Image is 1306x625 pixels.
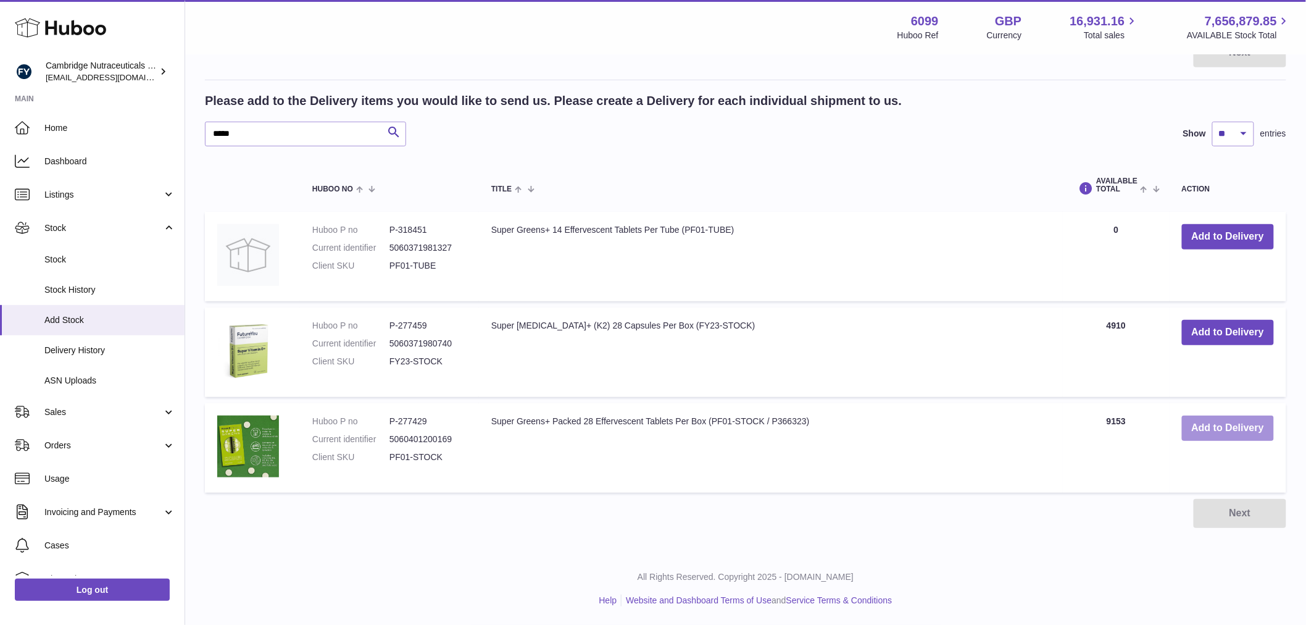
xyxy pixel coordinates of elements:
[1063,212,1169,301] td: 0
[217,416,279,477] img: Super Greens+ Packed 28 Effervescent Tablets Per Box (PF01-STOCK / P366323)
[15,579,170,601] a: Log out
[599,595,617,605] a: Help
[995,13,1021,30] strong: GBP
[312,356,389,367] dt: Client SKU
[911,13,939,30] strong: 6099
[44,573,175,585] span: Channels
[46,60,157,83] div: Cambridge Nutraceuticals Ltd
[479,212,1063,301] td: Super Greens+ 14 Effervescent Tablets Per Tube (PF01-TUBE)
[44,122,175,134] span: Home
[1096,177,1138,193] span: AVAILABLE Total
[1183,128,1206,140] label: Show
[312,260,389,272] dt: Client SKU
[1260,128,1286,140] span: entries
[44,473,175,485] span: Usage
[312,185,353,193] span: Huboo no
[44,254,175,266] span: Stock
[44,156,175,167] span: Dashboard
[1205,13,1277,30] span: 7,656,879.85
[389,224,467,236] dd: P-318451
[786,595,892,605] a: Service Terms & Conditions
[987,30,1022,41] div: Currency
[205,93,902,109] h2: Please add to the Delivery items you would like to send us. Please create a Delivery for each ind...
[217,224,279,286] img: Super Greens+ 14 Effervescent Tablets Per Tube (PF01-TUBE)
[312,338,389,350] dt: Current identifier
[312,416,389,427] dt: Huboo P no
[1063,308,1169,397] td: 4910
[1084,30,1139,41] span: Total sales
[312,242,389,254] dt: Current identifier
[44,314,175,326] span: Add Stock
[1063,403,1169,493] td: 9153
[312,320,389,332] dt: Huboo P no
[312,434,389,445] dt: Current identifier
[389,260,467,272] dd: PF01-TUBE
[479,308,1063,397] td: Super [MEDICAL_DATA]+ (K2) 28 Capsules Per Box (FY23-STOCK)
[1187,13,1291,41] a: 7,656,879.85 AVAILABLE Stock Total
[44,222,162,234] span: Stock
[479,403,1063,493] td: Super Greens+ Packed 28 Effervescent Tablets Per Box (PF01-STOCK / P366323)
[389,356,467,367] dd: FY23-STOCK
[1070,13,1139,41] a: 16,931.16 Total sales
[44,189,162,201] span: Listings
[44,506,162,518] span: Invoicing and Payments
[1182,185,1274,193] div: Action
[897,30,939,41] div: Huboo Ref
[389,338,467,350] dd: 5060371980740
[312,451,389,463] dt: Client SKU
[44,375,175,387] span: ASN Uploads
[46,72,181,82] span: [EMAIL_ADDRESS][DOMAIN_NAME]
[389,434,467,445] dd: 5060401200169
[1182,320,1274,345] button: Add to Delivery
[1182,416,1274,441] button: Add to Delivery
[389,451,467,463] dd: PF01-STOCK
[1187,30,1291,41] span: AVAILABLE Stock Total
[217,320,279,382] img: Super Vitamin D+ (K2) 28 Capsules Per Box (FY23-STOCK)
[389,242,467,254] dd: 5060371981327
[1070,13,1125,30] span: 16,931.16
[622,595,892,606] li: and
[491,185,512,193] span: Title
[389,416,467,427] dd: P-277429
[389,320,467,332] dd: P-277459
[44,284,175,296] span: Stock History
[44,440,162,451] span: Orders
[44,406,162,418] span: Sales
[195,571,1296,583] p: All Rights Reserved. Copyright 2025 - [DOMAIN_NAME]
[312,224,389,236] dt: Huboo P no
[1182,224,1274,250] button: Add to Delivery
[44,540,175,552] span: Cases
[15,62,33,81] img: huboo@camnutra.com
[44,345,175,356] span: Delivery History
[626,595,772,605] a: Website and Dashboard Terms of Use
